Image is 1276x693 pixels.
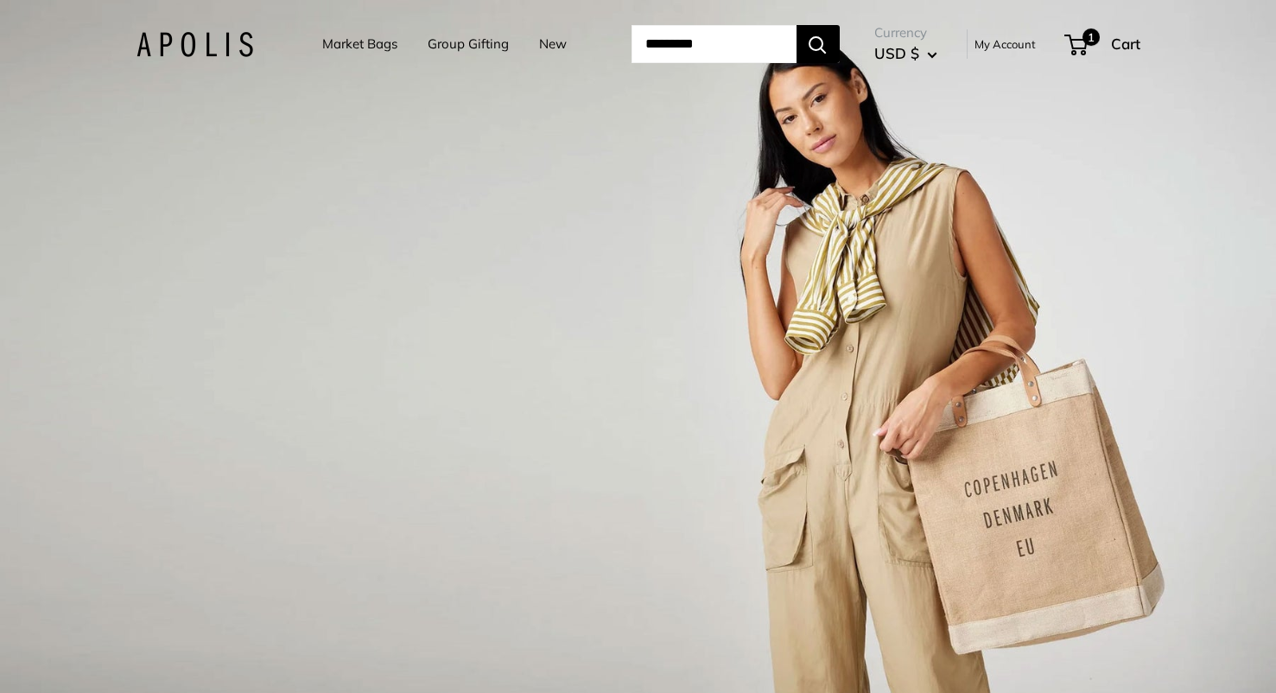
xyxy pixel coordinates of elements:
a: Market Bags [322,32,397,56]
button: Search [797,25,840,63]
input: Search... [632,25,797,63]
span: Cart [1111,35,1140,53]
span: USD $ [874,44,919,62]
span: 1 [1082,29,1099,46]
span: Currency [874,21,937,45]
a: Group Gifting [428,32,509,56]
a: 1 Cart [1066,30,1140,58]
button: USD $ [874,40,937,67]
a: New [539,32,567,56]
img: Apolis [136,32,253,57]
a: My Account [974,34,1036,54]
